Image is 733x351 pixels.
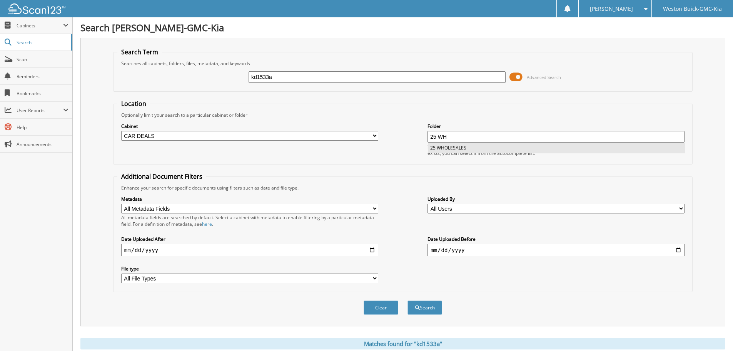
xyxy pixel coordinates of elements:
[117,60,688,67] div: Searches all cabinets, folders, files, metadata, and keywords
[407,301,442,315] button: Search
[202,221,212,227] a: here
[17,124,68,131] span: Help
[80,338,725,349] div: Matches found for "kd1533a"
[364,301,398,315] button: Clear
[121,196,378,202] label: Metadata
[117,185,688,191] div: Enhance your search for specific documents using filters such as date and file type.
[17,39,67,46] span: Search
[427,196,685,202] label: Uploaded By
[117,172,206,181] legend: Additional Document Filters
[695,314,733,351] iframe: Chat Widget
[121,123,378,129] label: Cabinet
[80,21,725,34] h1: Search [PERSON_NAME]-GMC-Kia
[8,3,65,14] img: scan123-logo-white.svg
[427,244,685,256] input: end
[17,22,63,29] span: Cabinets
[17,73,68,80] span: Reminders
[427,236,685,242] label: Date Uploaded Before
[121,214,378,227] div: All metadata fields are searched by default. Select a cabinet with metadata to enable filtering b...
[527,74,561,80] span: Advanced Search
[121,236,378,242] label: Date Uploaded After
[117,112,688,118] div: Optionally limit your search to a particular cabinet or folder
[17,90,68,97] span: Bookmarks
[428,143,685,153] li: 25 WHOLESALES
[427,123,685,129] label: Folder
[590,7,633,11] span: [PERSON_NAME]
[117,99,150,108] legend: Location
[663,7,722,11] span: Weston Buick-GMC-Kia
[121,244,378,256] input: start
[17,107,63,114] span: User Reports
[121,265,378,272] label: File type
[17,56,68,63] span: Scan
[117,48,162,56] legend: Search Term
[17,141,68,148] span: Announcements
